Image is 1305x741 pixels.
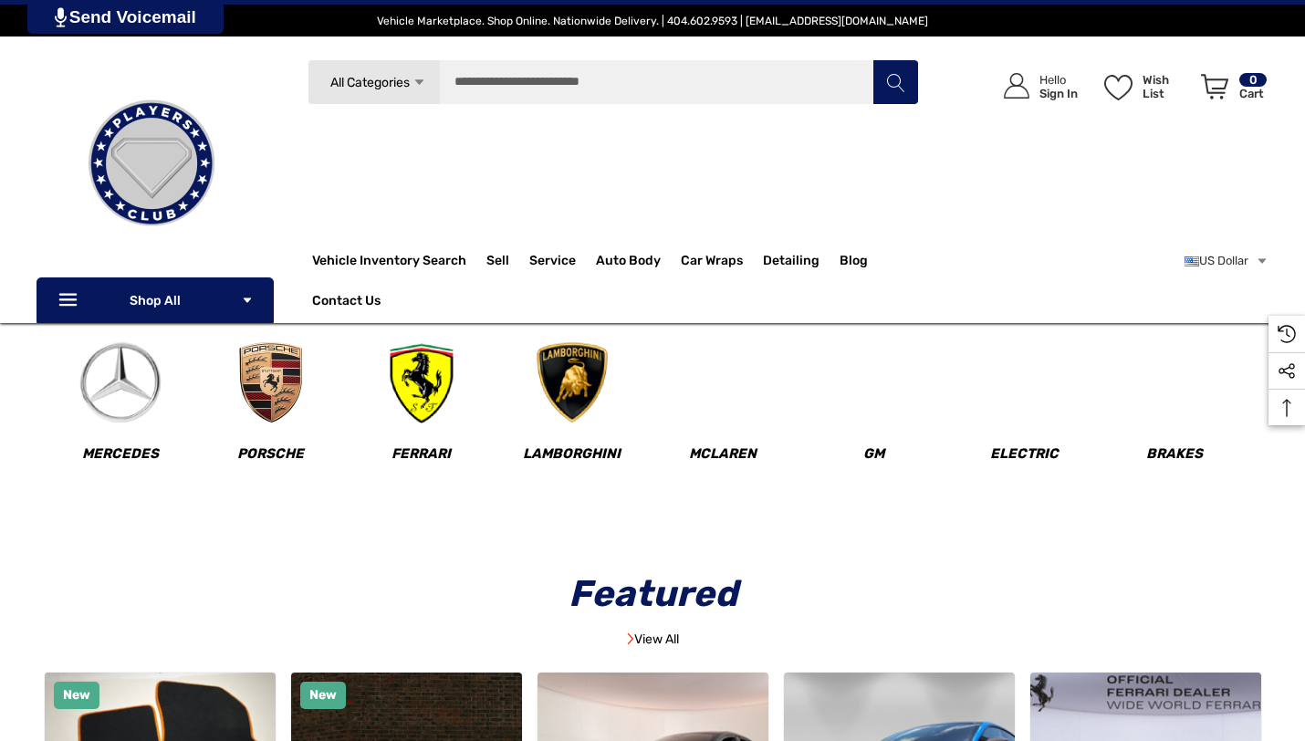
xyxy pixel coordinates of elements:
[1039,73,1078,87] p: Hello
[381,341,463,423] img: Image Device
[309,687,337,703] span: New
[312,293,381,313] a: Contact Us
[57,290,84,311] svg: Icon Line
[1039,87,1078,100] p: Sign In
[47,341,194,485] a: Image Device Mercedes
[1004,73,1029,99] svg: Icon User Account
[1104,75,1133,100] svg: Wish List
[529,243,596,279] a: Service
[1101,378,1248,485] a: Image Device Brakes
[523,445,621,463] span: Lamborghini
[82,445,159,463] span: Mercedes
[596,243,681,279] a: Auto Body
[486,243,529,279] a: Sell
[681,243,763,279] a: Car Wraps
[237,445,304,463] span: Porsche
[529,253,576,273] span: Service
[763,253,820,273] span: Detailing
[312,253,466,273] a: Vehicle Inventory Search
[1185,243,1268,279] a: USD
[1268,399,1305,417] svg: Top
[627,632,634,645] img: Image Banner
[840,253,868,273] a: Blog
[391,445,451,463] span: Ferrari
[681,253,743,273] span: Car Wraps
[1096,55,1193,118] a: Wish List Wish List
[649,378,797,485] a: Image Device McLaren
[1278,325,1296,343] svg: Recently Viewed
[63,687,90,703] span: New
[79,341,162,423] img: Image Device
[1193,55,1268,126] a: Cart with 0 items
[1143,73,1191,100] p: Wish List
[763,243,840,279] a: Detailing
[531,341,613,423] img: Image Device
[627,631,679,647] a: View All
[596,253,661,273] span: Auto Body
[60,72,243,255] img: Players Club | Cars For Sale
[983,55,1087,118] a: Sign in
[1239,87,1267,100] p: Cart
[230,341,312,423] img: Image Device
[1278,362,1296,381] svg: Social Media
[872,59,918,105] button: Search
[37,277,274,323] p: Shop All
[689,445,757,463] span: McLaren
[556,572,750,615] span: Featured
[799,378,947,485] a: Image Device GM
[950,378,1098,485] a: Image Device Electric
[990,445,1059,463] span: Electric
[329,75,409,90] span: All Categories
[241,294,254,307] svg: Icon Arrow Down
[1146,445,1203,463] span: Brakes
[498,341,646,485] a: Image Device Lamborghini
[348,341,496,485] a: Image Device Ferrari
[308,59,440,105] a: All Categories Icon Arrow Down Icon Arrow Up
[55,7,67,27] img: PjwhLS0gR2VuZXJhdG9yOiBHcmF2aXQuaW8gLS0+PHN2ZyB4bWxucz0iaHR0cDovL3d3dy53My5vcmcvMjAwMC9zdmciIHhtb...
[377,15,928,27] span: Vehicle Marketplace. Shop Online. Nationwide Delivery. | 404.602.9593 | [EMAIL_ADDRESS][DOMAIN_NAME]
[1201,74,1228,99] svg: Review Your Cart
[863,445,884,463] span: GM
[1239,73,1267,87] p: 0
[486,253,509,273] span: Sell
[197,341,345,485] a: Image Device Porsche
[412,76,426,89] svg: Icon Arrow Down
